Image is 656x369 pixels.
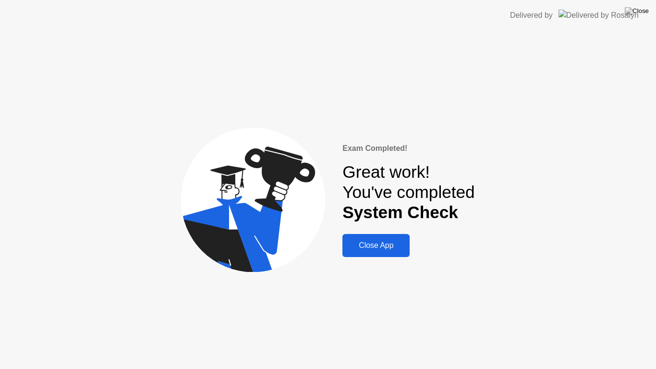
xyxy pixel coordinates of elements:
img: Delivered by Rosalyn [559,10,639,21]
div: Great work! You've completed [342,162,474,223]
div: Exam Completed! [342,143,474,154]
button: Close App [342,234,410,257]
div: Delivered by [510,10,553,21]
div: Close App [345,241,407,250]
img: Close [625,7,649,15]
b: System Check [342,203,458,221]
